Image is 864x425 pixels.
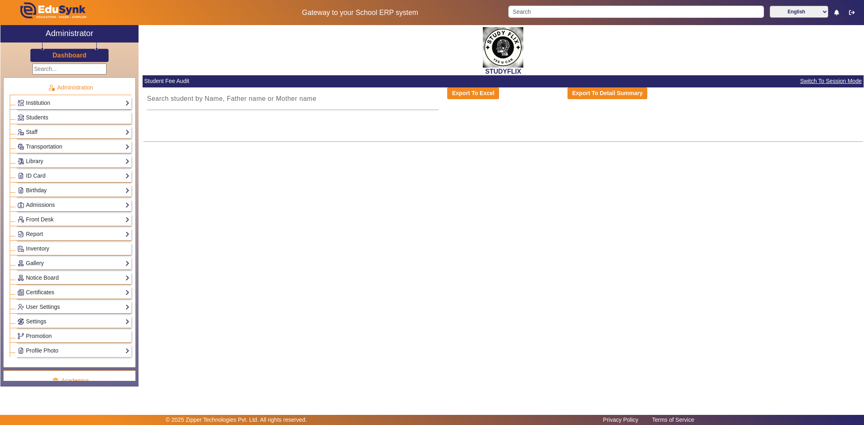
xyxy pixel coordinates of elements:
[18,115,24,121] img: Students.png
[567,87,647,100] button: Export To Detail Summary
[26,114,48,121] span: Students
[143,75,864,87] mat-card-header: Student Fee Audit
[0,25,139,42] a: Administrator
[143,68,864,75] h2: STUDYFLIX
[648,414,698,425] a: Terms of Service
[48,84,55,91] img: Administration.png
[46,28,94,38] h2: Administrator
[18,333,24,339] img: Branchoperations.png
[26,245,49,252] span: Inventory
[147,94,439,104] input: Search student by Name, Father name or Mother name
[17,244,130,253] a: Inventory
[166,416,307,424] p: © 2025 Zipper Technologies Pvt. Ltd. All rights reserved.
[18,246,24,252] img: Inventory.png
[17,331,130,341] a: Promotion
[17,113,130,122] a: Students
[10,376,131,385] p: Academics
[220,8,499,17] h5: Gateway to your School ERP system
[800,76,862,86] span: Switch To Session Mode
[52,377,59,385] img: academic.png
[32,64,107,74] input: Search...
[26,333,52,339] span: Promotion
[10,83,131,92] p: Administration
[447,87,499,100] button: Export To Excel
[53,51,87,59] h3: Dashboard
[52,51,87,59] a: Dashboard
[483,27,523,68] img: 71dce94a-bed6-4ff3-a9ed-96170f5a9cb7
[508,6,764,18] input: Search
[599,414,642,425] a: Privacy Policy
